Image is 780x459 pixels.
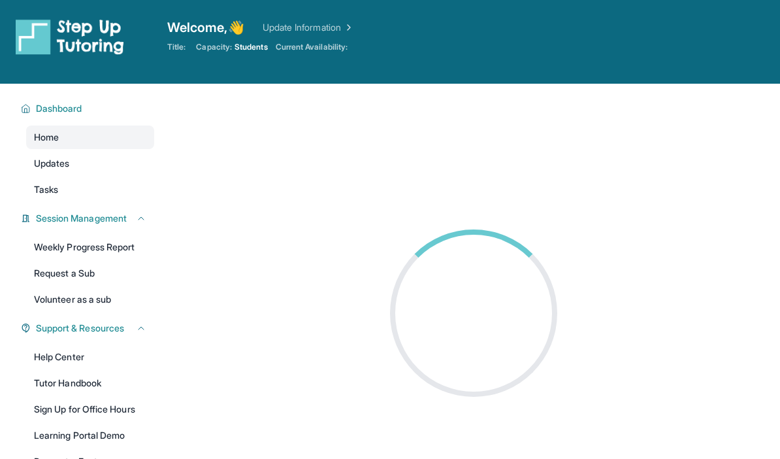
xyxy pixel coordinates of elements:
span: Support & Resources [36,322,124,335]
span: Tasks [34,183,58,196]
a: Request a Sub [26,262,154,285]
span: Home [34,131,59,144]
span: Capacity: [196,42,232,52]
a: Weekly Progress Report [26,235,154,259]
img: Chevron Right [341,21,354,34]
button: Support & Resources [31,322,146,335]
img: logo [16,18,124,55]
span: Updates [34,157,70,170]
span: Dashboard [36,102,82,115]
span: Session Management [36,212,127,225]
a: Sign Up for Office Hours [26,398,154,421]
a: Tutor Handbook [26,371,154,395]
a: Help Center [26,345,154,369]
a: Home [26,126,154,149]
a: Tasks [26,178,154,201]
button: Session Management [31,212,146,225]
button: Dashboard [31,102,146,115]
span: Students [235,42,268,52]
a: Volunteer as a sub [26,288,154,311]
span: Title: [167,42,186,52]
span: Current Availability: [276,42,348,52]
a: Updates [26,152,154,175]
a: Learning Portal Demo [26,424,154,447]
span: Welcome, 👋 [167,18,244,37]
a: Update Information [263,21,354,34]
